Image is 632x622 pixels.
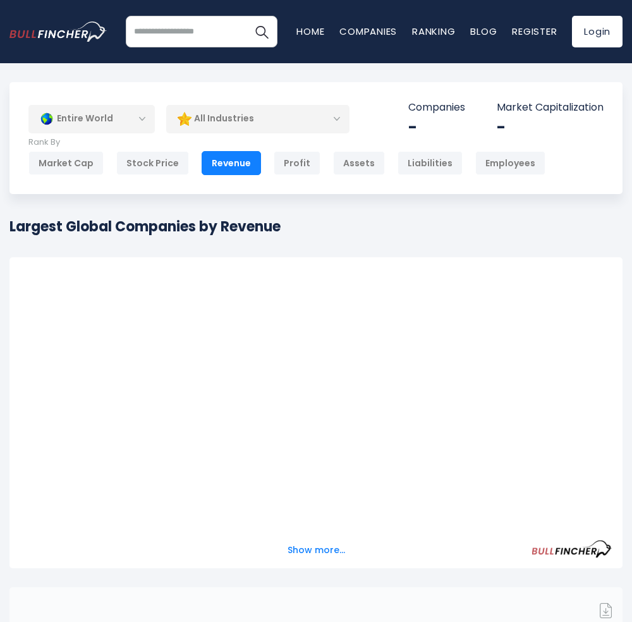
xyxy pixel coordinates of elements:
a: Blog [470,25,497,38]
a: Ranking [412,25,455,38]
a: Login [572,16,623,47]
a: Go to homepage [9,21,126,42]
div: Liabilities [398,151,463,175]
h1: Largest Global Companies by Revenue [9,216,281,237]
a: Companies [339,25,397,38]
div: Entire World [28,104,155,133]
div: Stock Price [116,151,189,175]
a: Register [512,25,557,38]
div: All Industries [166,104,349,133]
button: Search [246,16,277,47]
p: Market Capitalization [497,101,604,114]
div: Employees [475,151,545,175]
div: Revenue [202,151,261,175]
div: - [497,118,604,137]
img: bullfincher logo [9,21,107,42]
div: Profit [274,151,320,175]
button: Show more... [280,540,353,561]
div: Assets [333,151,385,175]
div: Market Cap [28,151,104,175]
p: Companies [408,101,465,114]
p: Rank By [28,137,545,148]
a: Home [296,25,324,38]
div: - [408,118,465,137]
